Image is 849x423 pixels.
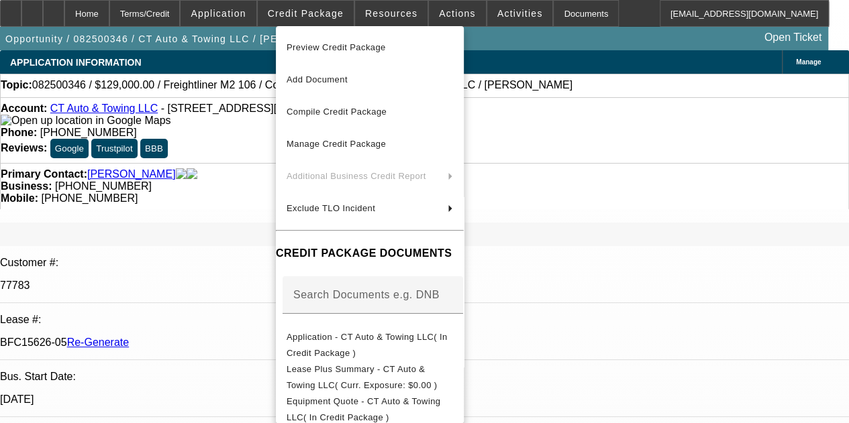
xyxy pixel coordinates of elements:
span: Manage Credit Package [287,139,386,149]
span: Compile Credit Package [287,107,387,117]
span: Add Document [287,74,348,84]
mat-label: Search Documents e.g. DNB [293,289,440,300]
h4: CREDIT PACKAGE DOCUMENTS [276,246,464,262]
span: Application - CT Auto & Towing LLC( In Credit Package ) [287,332,448,358]
span: Preview Credit Package [287,42,386,52]
span: Equipment Quote - CT Auto & Towing LLC( In Credit Package ) [287,396,440,422]
span: Lease Plus Summary - CT Auto & Towing LLC( Curr. Exposure: $0.00 ) [287,364,438,390]
span: Exclude TLO Incident [287,203,375,213]
button: Application - CT Auto & Towing LLC( In Credit Package ) [276,329,464,361]
button: Lease Plus Summary - CT Auto & Towing LLC( Curr. Exposure: $0.00 ) [276,361,464,394]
